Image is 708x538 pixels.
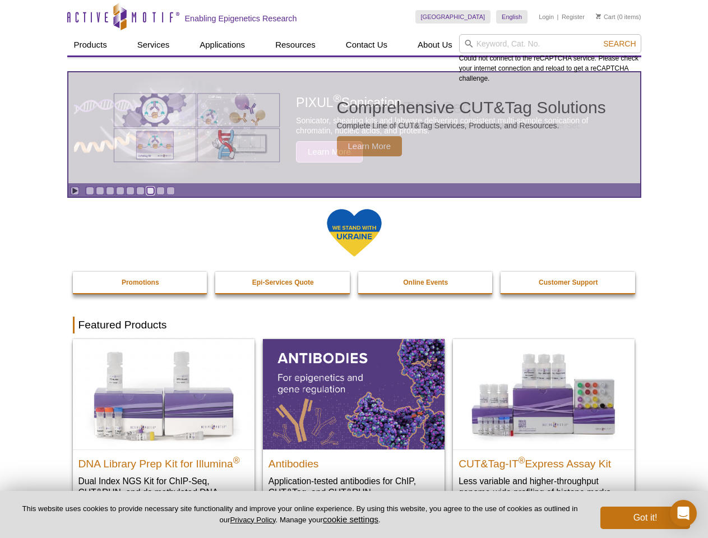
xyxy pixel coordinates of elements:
a: Toggle autoplay [71,187,79,195]
a: Services [131,34,177,55]
button: Search [600,39,639,49]
a: All Antibodies Antibodies Application-tested antibodies for ChIP, CUT&Tag, and CUT&RUN. [263,339,445,509]
strong: Epi-Services Quote [252,279,314,286]
p: Dual Index NGS Kit for ChIP-Seq, CUT&RUN, and ds methylated DNA assays. [78,475,249,509]
h2: Enabling Epigenetics Research [185,13,297,24]
a: Resources [269,34,322,55]
a: Go to slide 7 [146,187,155,195]
a: Register [562,13,585,21]
h2: Comprehensive CUT&Tag Solutions [337,99,606,116]
article: Comprehensive CUT&Tag Solutions [68,72,640,183]
a: Go to slide 3 [106,187,114,195]
p: This website uses cookies to provide necessary site functionality and improve your online experie... [18,504,582,525]
p: Less variable and higher-throughput genome-wide profiling of histone marks​. [459,475,629,498]
p: Application-tested antibodies for ChIP, CUT&Tag, and CUT&RUN. [269,475,439,498]
h2: Featured Products [73,317,636,333]
a: Go to slide 5 [126,187,135,195]
a: About Us [411,34,459,55]
div: Open Intercom Messenger [670,500,697,527]
a: Go to slide 4 [116,187,124,195]
p: Complete Line of CUT&Tag Services, Products, and Resources. [337,120,606,131]
sup: ® [233,455,240,465]
span: Learn More [337,136,402,156]
a: Various genetic charts and diagrams. Comprehensive CUT&Tag Solutions Complete Line of CUT&Tag Ser... [68,72,640,183]
a: Go to slide 8 [156,187,165,195]
a: CUT&Tag-IT® Express Assay Kit CUT&Tag-IT®Express Assay Kit Less variable and higher-throughput ge... [453,339,635,509]
a: Products [67,34,114,55]
li: | [557,10,559,24]
sup: ® [519,455,525,465]
img: All Antibodies [263,339,445,449]
li: (0 items) [596,10,641,24]
div: Could not connect to the reCAPTCHA service. Please check your internet connection and reload to g... [459,34,641,84]
a: Login [539,13,554,21]
a: English [496,10,527,24]
a: [GEOGRAPHIC_DATA] [415,10,491,24]
img: Various genetic charts and diagrams. [113,92,281,163]
h2: CUT&Tag-IT Express Assay Kit [459,453,629,470]
img: DNA Library Prep Kit for Illumina [73,339,254,449]
a: Go to slide 1 [86,187,94,195]
a: Promotions [73,272,209,293]
input: Keyword, Cat. No. [459,34,641,53]
h2: DNA Library Prep Kit for Illumina [78,453,249,470]
a: Contact Us [339,34,394,55]
button: Got it! [600,507,690,529]
strong: Promotions [122,279,159,286]
a: Privacy Policy [230,516,275,524]
img: We Stand With Ukraine [326,208,382,258]
a: Epi-Services Quote [215,272,351,293]
a: Applications [193,34,252,55]
a: Cart [596,13,616,21]
a: Online Events [358,272,494,293]
img: CUT&Tag-IT® Express Assay Kit [453,339,635,449]
button: cookie settings [323,514,378,524]
h2: Antibodies [269,453,439,470]
a: DNA Library Prep Kit for Illumina DNA Library Prep Kit for Illumina® Dual Index NGS Kit for ChIP-... [73,339,254,520]
a: Go to slide 6 [136,187,145,195]
strong: Online Events [403,279,448,286]
a: Customer Support [501,272,636,293]
img: Your Cart [596,13,601,19]
a: Go to slide 2 [96,187,104,195]
a: Go to slide 9 [166,187,175,195]
strong: Customer Support [539,279,598,286]
span: Search [603,39,636,48]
